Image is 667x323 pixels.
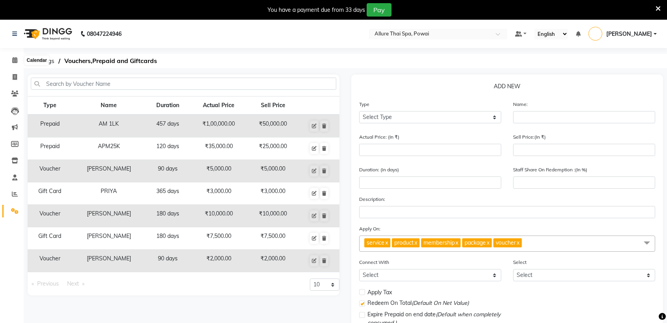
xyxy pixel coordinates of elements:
td: [PERSON_NAME] [72,205,146,227]
a: x [384,239,388,246]
td: ₹2,000.00 [247,250,299,272]
td: PRIYA [72,182,146,205]
th: Actual Price [190,97,247,115]
td: [PERSON_NAME] [72,227,146,250]
a: x [516,239,519,246]
th: Type [28,97,72,115]
p: ADD NEW [359,82,655,94]
th: Duration [146,97,190,115]
td: 180 days [146,227,190,250]
td: Voucher [28,205,72,227]
td: 457 days [146,115,190,137]
button: Pay [367,3,392,17]
span: package [465,239,486,246]
span: Redeem On Total [367,299,469,309]
td: ₹7,500.00 [247,227,299,250]
div: You have a payment due from 33 days [268,6,365,14]
label: Select [513,259,526,266]
span: membership [423,239,455,246]
td: Gift Card [28,182,72,205]
a: x [414,239,417,246]
td: 90 days [146,160,190,182]
td: AM 1LK [72,115,146,137]
img: Prashant Mistry [588,27,602,41]
span: Next [67,280,79,287]
td: Voucher [28,250,72,272]
td: ₹3,000.00 [190,182,247,205]
a: x [455,239,458,246]
td: ₹1,00,000.00 [190,115,247,137]
label: Connect With [359,259,389,266]
td: APM25K [72,137,146,160]
span: product [394,239,414,246]
input: Search by Voucher Name [31,78,336,90]
label: Duration: (in days) [359,166,399,173]
td: ₹7,500.00 [190,227,247,250]
td: [PERSON_NAME] [72,160,146,182]
a: x [486,239,489,246]
span: (Default On Net Value) [412,299,469,306]
span: [PERSON_NAME] [606,30,652,38]
label: Type [359,101,369,108]
label: Name: [513,101,528,108]
b: 08047224946 [87,23,122,45]
span: Vouchers,Prepaid and Giftcards [60,54,161,68]
label: Apply On: [359,225,380,232]
td: ₹10,000.00 [190,205,247,227]
span: Previous [37,280,59,287]
img: logo [20,23,74,45]
th: Sell Price [247,97,299,115]
label: Sell Price:(In ₹) [513,134,546,141]
td: 365 days [146,182,190,205]
label: Actual Price: (In ₹) [359,134,399,141]
td: ₹50,000.00 [247,115,299,137]
td: ₹3,000.00 [247,182,299,205]
td: 90 days [146,250,190,272]
th: Name [72,97,146,115]
td: ₹10,000.00 [247,205,299,227]
span: Apply Tax [367,288,392,297]
td: Prepaid [28,115,72,137]
td: Voucher [28,160,72,182]
td: ₹2,000.00 [190,250,247,272]
nav: Pagination [28,278,178,289]
span: voucher [496,239,516,246]
label: Description: [359,196,385,203]
td: ₹25,000.00 [247,137,299,160]
td: ₹5,000.00 [190,160,247,182]
div: Calendar [25,56,49,65]
td: ₹35,000.00 [190,137,247,160]
td: Prepaid [28,137,72,160]
span: service [367,239,384,246]
td: ₹5,000.00 [247,160,299,182]
td: 180 days [146,205,190,227]
label: Staff Share On Redemption :(In %) [513,166,587,173]
td: 120 days [146,137,190,160]
td: Gift Card [28,227,72,250]
td: [PERSON_NAME] [72,250,146,272]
